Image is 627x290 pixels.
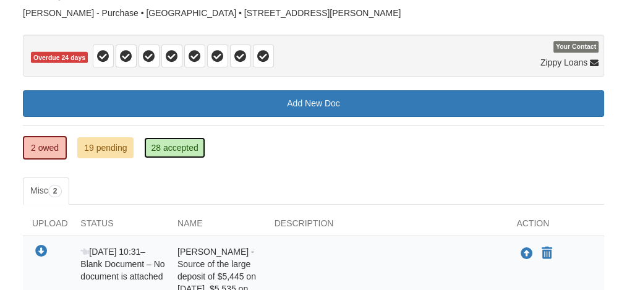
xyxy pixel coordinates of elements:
[265,217,508,236] div: Description
[48,185,62,197] span: 2
[168,217,265,236] div: Name
[553,41,599,53] span: Your Contact
[77,137,134,158] a: 19 pending
[31,52,88,64] span: Overdue 24 days
[23,90,604,117] a: Add New Doc
[540,246,553,261] button: Declare Bruce Haynes - Source of the large deposit of $5,445 on 7/30/25, $5,535 on 08/29/25, $2,8...
[23,136,67,160] a: 2 owed
[71,217,168,236] div: Status
[23,177,69,205] a: Misc
[23,217,71,236] div: Upload
[519,245,534,262] button: Upload Bruce Haynes - Source of the large deposit of $5,445 on 7/30/25, $5,535 on 08/29/25, $2,80...
[80,247,140,257] span: [DATE] 10:31
[540,56,587,69] span: Zippy Loans
[23,8,604,19] div: [PERSON_NAME] - Purchase • [GEOGRAPHIC_DATA] • [STREET_ADDRESS][PERSON_NAME]
[507,217,604,236] div: Action
[35,247,48,257] a: Download Bruce Haynes - Source of the large deposit of $5,445 on 7/30/25, $5,535 on 08/29/25, $2,...
[144,137,205,158] a: 28 accepted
